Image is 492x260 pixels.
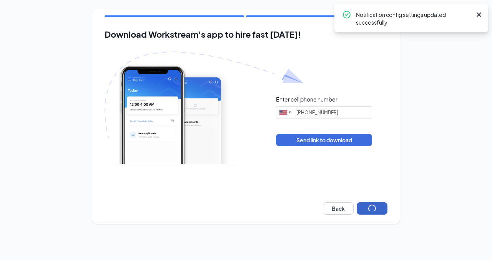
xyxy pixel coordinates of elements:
[276,95,337,103] div: Enter cell phone number
[342,10,351,19] svg: CheckmarkCircle
[323,202,354,215] button: Back
[105,52,304,164] img: Download Workstream's app with paper plane
[276,107,294,118] div: United States: +1
[276,134,372,146] button: Send link to download
[356,10,471,26] div: Notification config settings updated successfully
[105,30,387,39] h2: Download Workstream's app to hire fast [DATE]!
[474,10,484,19] svg: Cross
